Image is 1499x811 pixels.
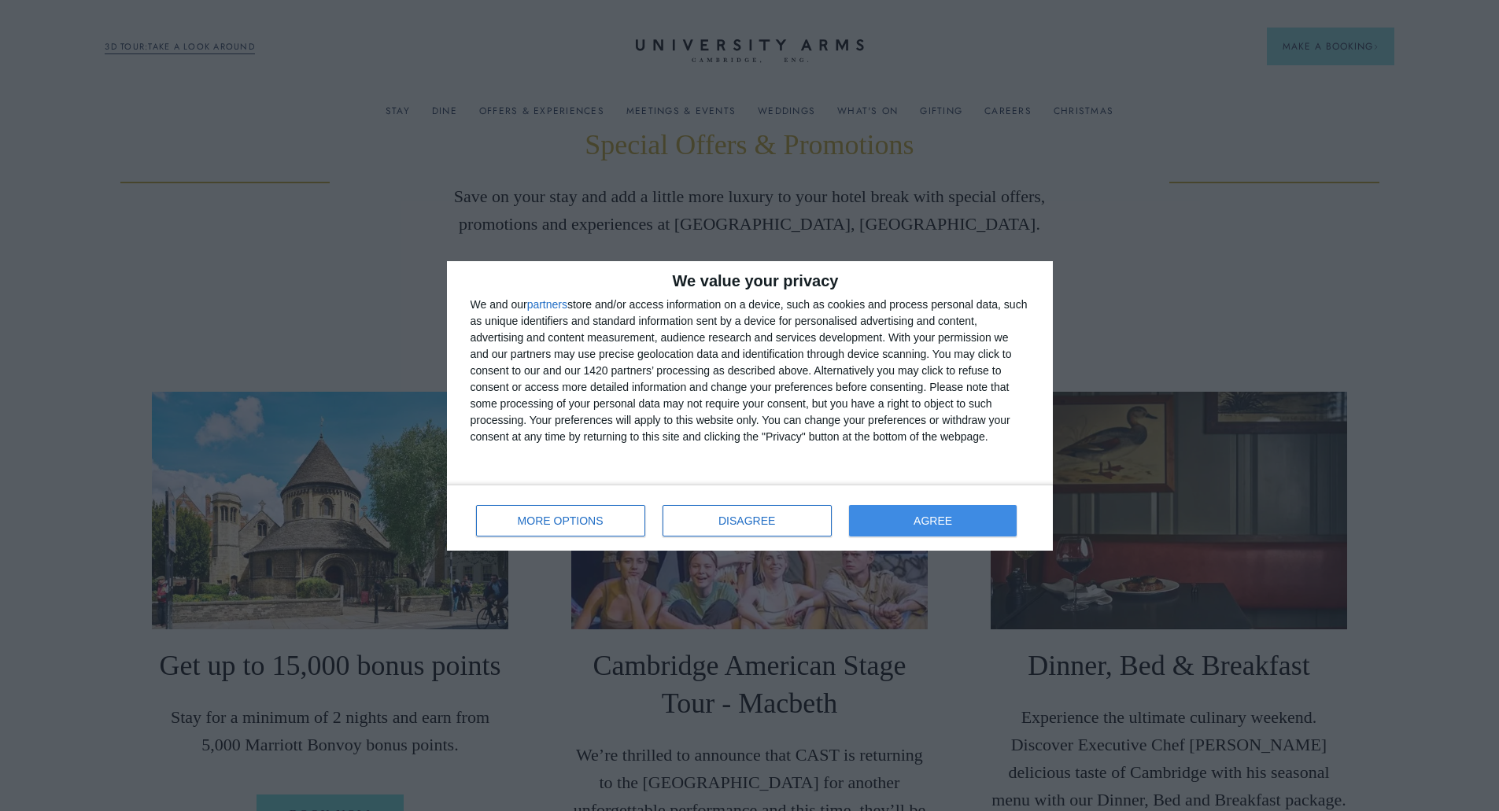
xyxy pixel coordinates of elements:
[849,505,1017,536] button: AGREE
[471,273,1029,289] h2: We value your privacy
[663,505,832,536] button: DISAGREE
[476,505,645,536] button: MORE OPTIONS
[471,297,1029,445] div: We and our store and/or access information on a device, such as cookies and process personal data...
[527,299,567,310] button: partners
[447,261,1053,551] div: qc-cmp2-ui
[914,515,952,526] span: AGREE
[718,515,775,526] span: DISAGREE
[518,515,604,526] span: MORE OPTIONS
